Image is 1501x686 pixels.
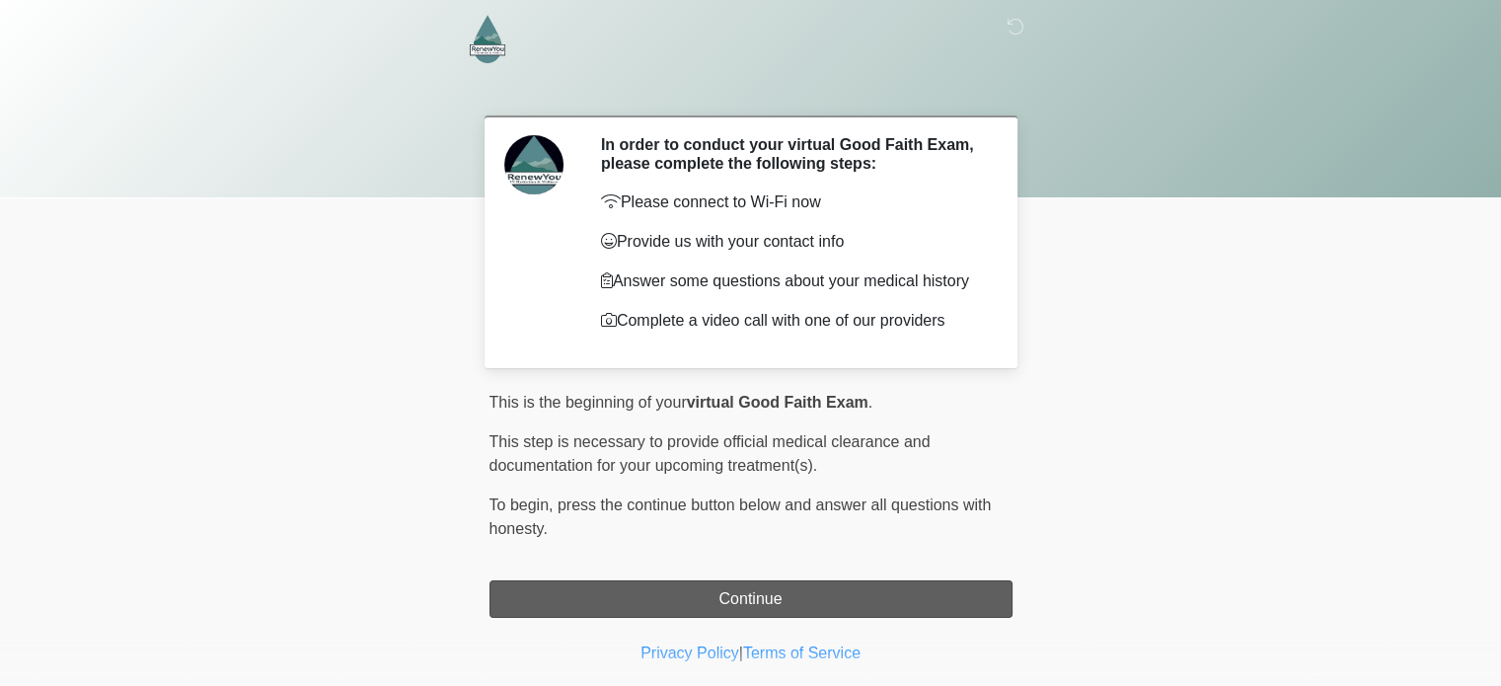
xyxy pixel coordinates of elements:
p: Please connect to Wi-Fi now [601,191,983,214]
span: . [868,394,872,411]
button: Continue [489,580,1013,618]
p: Provide us with your contact info [601,230,983,254]
p: Complete a video call with one of our providers [601,309,983,333]
img: RenewYou IV Hydration and Wellness Logo [470,15,506,63]
h1: ‎ ‎ ‎ [475,71,1027,108]
span: This step is necessary to provide official medical clearance and documentation for your upcoming ... [489,433,931,474]
a: Privacy Policy [640,645,739,661]
a: | [739,645,743,661]
span: press the continue button below and answer all questions with honesty. [489,496,992,537]
a: Terms of Service [743,645,861,661]
span: This is the beginning of your [489,394,687,411]
p: Answer some questions about your medical history [601,269,983,293]
img: Agent Avatar [504,135,563,194]
span: To begin, [489,496,558,513]
strong: virtual Good Faith Exam [687,394,868,411]
h2: In order to conduct your virtual Good Faith Exam, please complete the following steps: [601,135,983,173]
